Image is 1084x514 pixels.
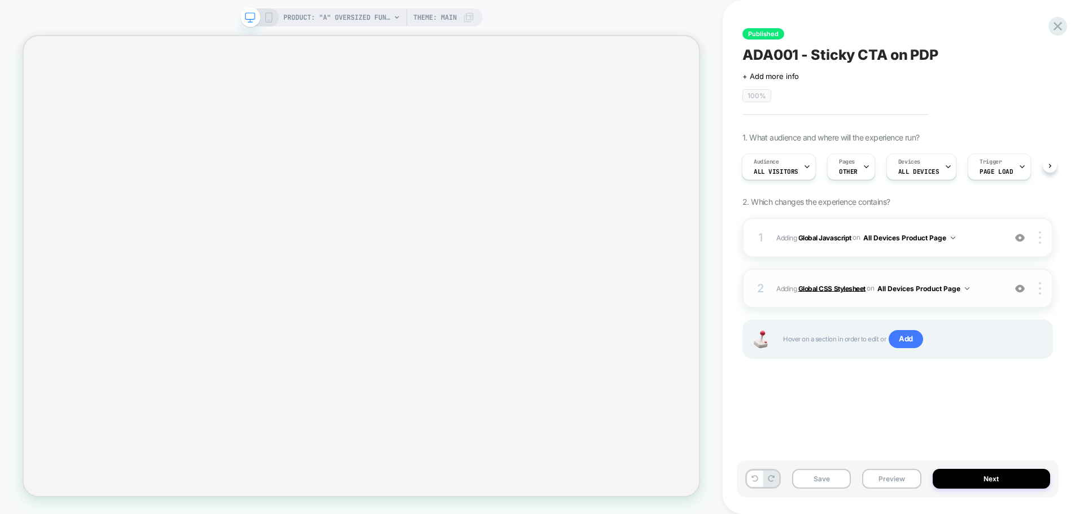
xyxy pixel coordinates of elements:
[1015,284,1025,293] img: crossed eye
[792,469,851,489] button: Save
[1039,282,1041,295] img: close
[867,282,874,295] span: on
[980,168,1013,175] span: Page Load
[863,231,955,245] button: All Devices Product Page
[853,231,860,244] span: on
[776,282,999,296] span: Adding
[742,89,771,102] span: 100%
[839,168,858,175] span: OTHER
[749,331,772,348] img: Joystick
[980,158,1002,166] span: Trigger
[933,469,1051,489] button: Next
[839,158,855,166] span: Pages
[965,287,969,290] img: down arrow
[742,72,799,81] span: + Add more info
[776,231,999,245] span: Adding
[755,278,766,298] div: 2
[798,233,851,241] b: Global Javascript
[742,133,919,142] span: 1. What audience and where will the experience run?
[862,469,921,489] button: Preview
[413,8,457,27] span: Theme: MAIN
[889,330,923,348] span: Add
[898,168,939,175] span: ALL DEVICES
[877,282,969,296] button: All Devices Product Page
[951,236,955,239] img: down arrow
[754,158,779,166] span: Audience
[898,158,920,166] span: Devices
[742,46,938,63] span: ADA001 - Sticky CTA on PDP
[1039,231,1041,244] img: close
[754,168,798,175] span: All Visitors
[283,8,391,27] span: PRODUCT: "A" Oversized Funnel Neck Zip Sweatshirt - Graphite Grey
[742,28,784,39] span: Published
[1015,233,1025,243] img: crossed eye
[755,227,766,248] div: 1
[742,197,890,207] span: 2. Which changes the experience contains?
[783,330,1041,348] span: Hover on a section in order to edit or
[798,284,866,292] b: Global CSS Stylesheet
